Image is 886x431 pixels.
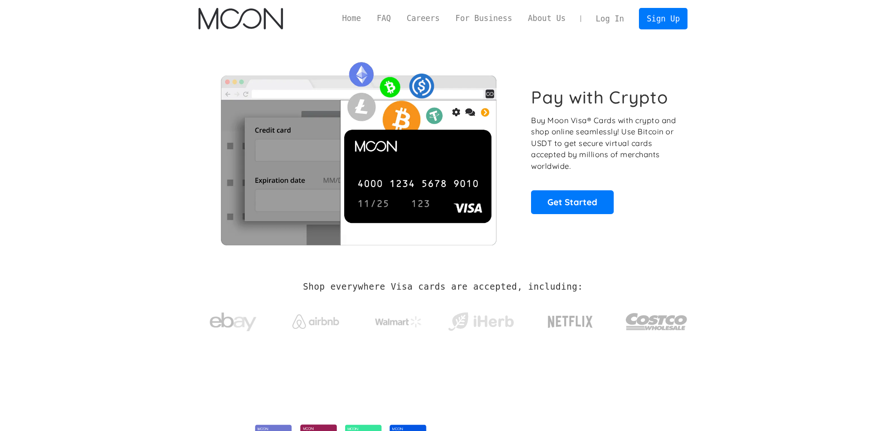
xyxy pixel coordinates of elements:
[531,115,677,172] p: Buy Moon Visa® Cards with crypto and shop online seamlessly! Use Bitcoin or USDT to get secure vi...
[375,316,422,327] img: Walmart
[198,298,268,341] a: ebay
[303,282,583,292] h2: Shop everywhere Visa cards are accepted, including:
[292,314,339,329] img: Airbnb
[639,8,688,29] a: Sign Up
[198,8,283,29] img: Moon Logo
[547,310,594,334] img: Netflix
[529,301,612,338] a: Netflix
[399,13,447,24] a: Careers
[210,307,256,337] img: ebay
[531,190,614,214] a: Get Started
[446,310,516,334] img: iHerb
[520,13,574,24] a: About Us
[334,13,369,24] a: Home
[588,8,632,29] a: Log In
[281,305,350,334] a: Airbnb
[446,300,516,339] a: iHerb
[447,13,520,24] a: For Business
[198,56,518,245] img: Moon Cards let you spend your crypto anywhere Visa is accepted.
[531,87,668,108] h1: Pay with Crypto
[625,295,688,344] a: Costco
[625,304,688,339] img: Costco
[369,13,399,24] a: FAQ
[363,307,433,332] a: Walmart
[198,8,283,29] a: home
